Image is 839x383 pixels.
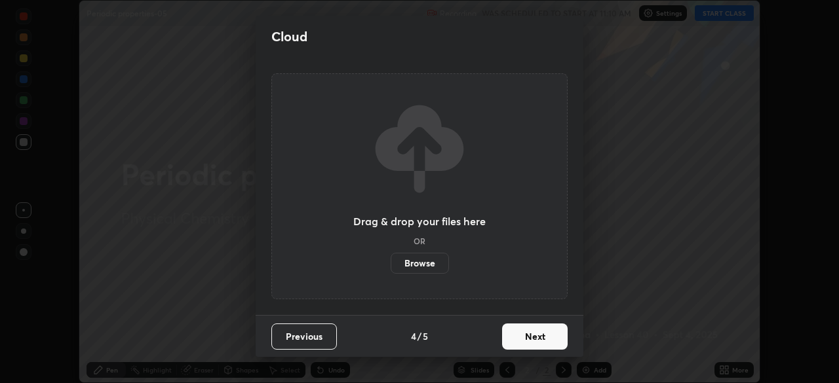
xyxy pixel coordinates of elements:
[414,237,425,245] h5: OR
[418,329,421,343] h4: /
[411,329,416,343] h4: 4
[271,323,337,350] button: Previous
[423,329,428,343] h4: 5
[271,28,307,45] h2: Cloud
[353,216,486,227] h3: Drag & drop your files here
[502,323,568,350] button: Next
